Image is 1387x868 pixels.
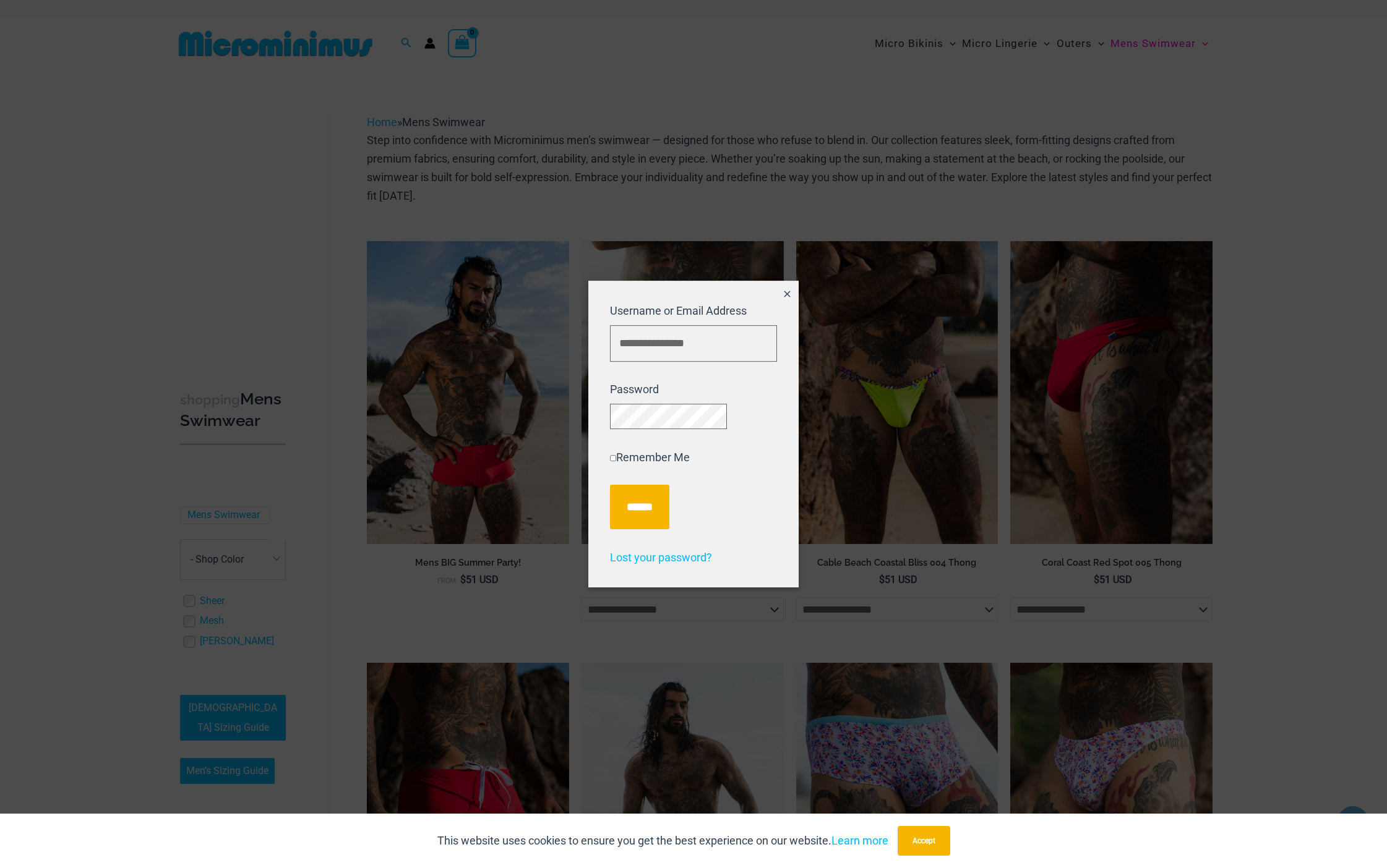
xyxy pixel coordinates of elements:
[610,304,747,317] label: Username or Email Address
[776,281,799,309] button: Close popup
[610,451,690,464] label: Remember Me
[898,826,950,856] button: Accept
[610,551,712,564] a: Lost your password?
[831,834,888,847] a: Learn more
[437,832,888,850] p: This website uses cookies to ensure you get the best experience on our website.
[610,455,616,461] input: Remember Me
[610,383,659,396] label: Password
